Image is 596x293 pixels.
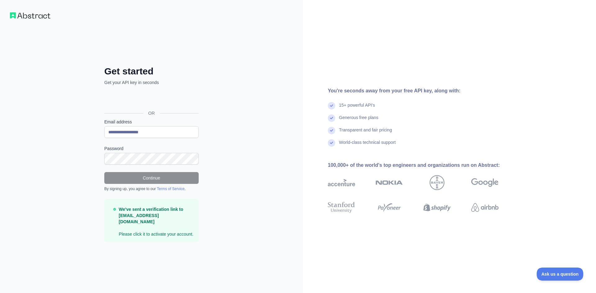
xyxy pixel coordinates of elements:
[104,79,199,86] p: Get your API key in seconds
[119,207,183,224] strong: We've sent a verification link to [EMAIL_ADDRESS][DOMAIN_NAME]
[119,206,194,237] p: Please click it to activate your account.
[430,175,445,190] img: bayer
[143,110,160,116] span: OR
[10,12,50,19] img: Workflow
[328,175,355,190] img: accenture
[104,119,199,125] label: Email address
[339,114,378,127] div: Generous free plans
[471,201,499,214] img: airbnb
[328,139,335,147] img: check mark
[537,268,584,281] iframe: Toggle Customer Support
[423,201,451,214] img: shopify
[339,127,392,139] div: Transparent and fair pricing
[328,127,335,134] img: check mark
[328,201,355,214] img: stanford university
[104,186,199,191] div: By signing up, you agree to our .
[157,187,184,191] a: Terms of Service
[328,87,518,95] div: You're seconds away from your free API key, along with:
[376,201,403,214] img: payoneer
[328,102,335,109] img: check mark
[104,145,199,152] label: Password
[104,172,199,184] button: Continue
[328,162,518,169] div: 100,000+ of the world's top engineers and organizations run on Abstract:
[376,175,403,190] img: nokia
[471,175,499,190] img: google
[339,139,396,152] div: World-class technical support
[328,114,335,122] img: check mark
[104,66,199,77] h2: Get started
[339,102,375,114] div: 15+ powerful API's
[101,92,201,106] iframe: Sign in with Google Button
